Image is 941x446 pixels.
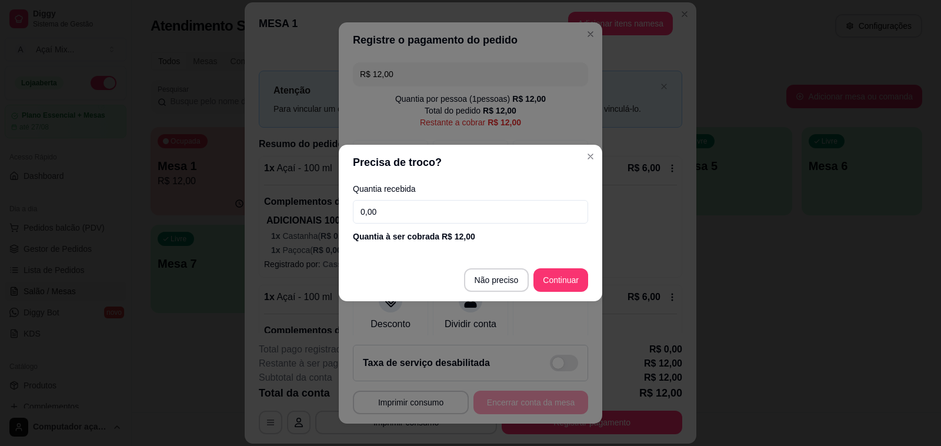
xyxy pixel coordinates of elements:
[339,145,602,180] header: Precisa de troco?
[464,268,529,292] button: Não preciso
[533,268,588,292] button: Continuar
[353,231,588,242] div: Quantia à ser cobrada R$ 12,00
[581,147,600,166] button: Close
[353,185,588,193] label: Quantia recebida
